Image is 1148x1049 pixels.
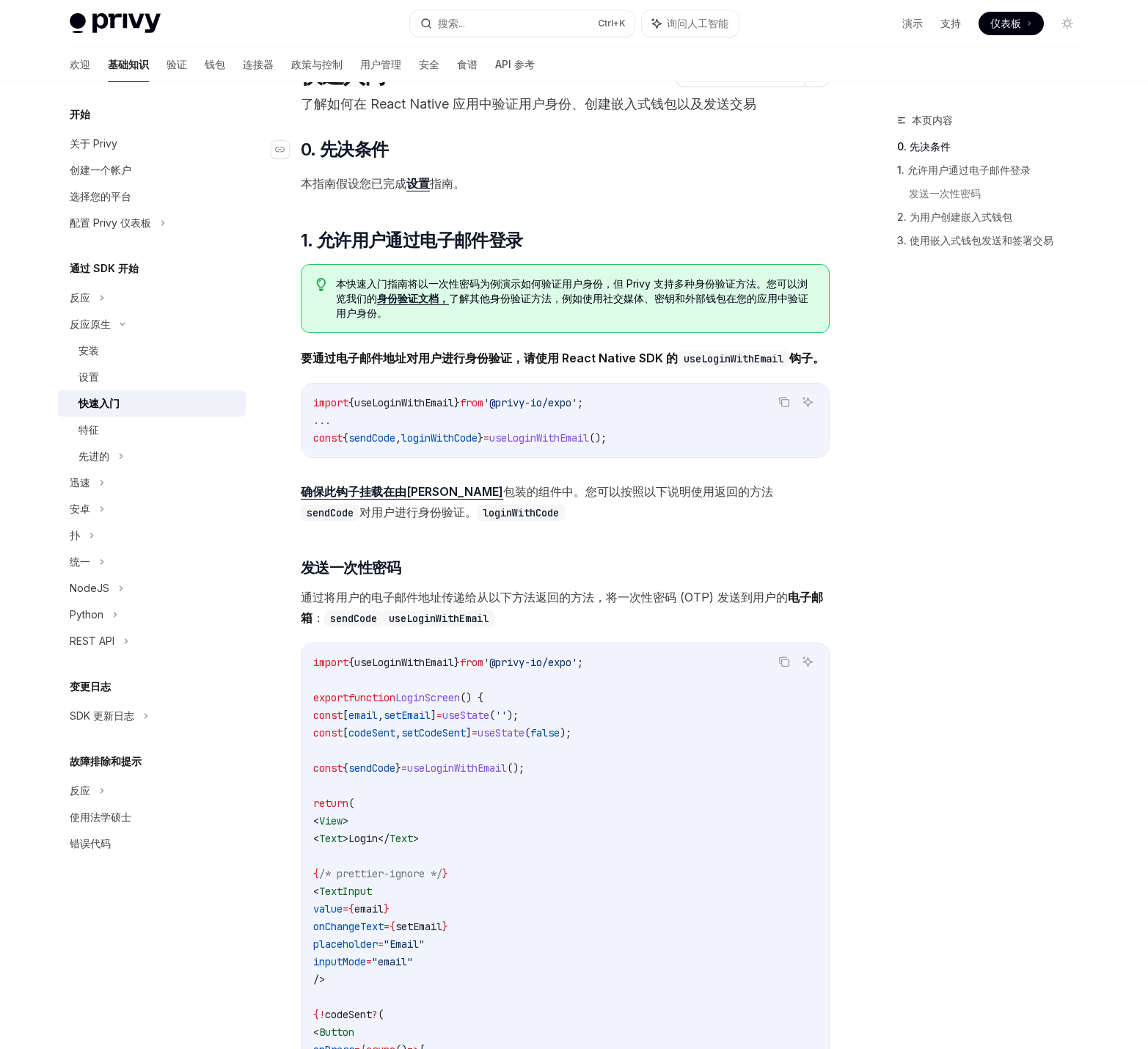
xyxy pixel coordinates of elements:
font: 仪表板 [990,17,1021,29]
font: 2. 为用户创建嵌入式钱包 [897,211,1012,223]
span: [ [343,709,348,722]
span: { [348,396,354,409]
span: useState [442,709,489,722]
font: 支持 [940,17,961,29]
font: NodeJS [70,582,109,594]
span: } [384,902,390,915]
span: ; [577,656,583,669]
span: const [313,761,343,775]
a: 演示 [902,16,923,31]
span: '@privy-io/expo' [483,396,577,409]
font: 确保此钩子挂载在由[PERSON_NAME] [301,484,503,499]
span: "email" [372,955,413,968]
font: 通过 SDK 开始 [70,262,139,274]
font: 特征 [78,423,99,436]
span: = [366,955,372,968]
a: 导航至标题 [271,138,301,161]
span: "Email" [384,937,425,951]
span: from [460,656,483,669]
span: } [442,867,448,880]
a: 食谱 [457,47,478,82]
font: 使用返回的方法 [691,484,773,499]
a: 安全 [419,47,439,82]
font: 连接器 [243,58,274,70]
span: return [313,797,348,810]
span: setEmail [384,709,431,722]
img: 灯光标志 [70,13,161,34]
font: 演示 [902,17,923,29]
a: 确保此钩子挂载在由[PERSON_NAME] [301,484,503,500]
span: ); [507,709,519,722]
span: { [313,1008,319,1021]
span: email [354,902,384,915]
span: useLoginWithEmail [354,396,454,409]
span: LoginScreen [395,691,460,704]
code: sendCode [324,610,383,626]
span: { [348,902,354,915]
span: { [343,761,348,775]
span: } [454,396,460,409]
span: sendCode [348,431,395,445]
font: 按照以下说明 [621,484,691,499]
a: 设置 [406,176,430,191]
a: 钱包 [205,47,225,82]
span: useLoginWithEmail [489,431,589,445]
button: 询问人工智能 [798,652,817,671]
span: setCodeSent [401,726,466,739]
span: import [313,656,348,669]
span: ); [560,726,571,739]
span: TextInput [319,885,372,898]
span: ( [378,1008,384,1021]
code: loginWithCode [477,505,565,521]
font: 验证 [167,58,187,70]
font: Python [70,608,103,621]
span: codeSent [348,726,395,739]
a: 用户管理 [360,47,401,82]
font: 要通过电子邮件地址对用户进行身份验证，请使用 React Native SDK 的 [301,351,678,365]
span: const [313,726,343,739]
span: export [313,691,348,704]
font: 搜索... [438,17,465,29]
a: 连接器 [243,47,274,82]
span: onChangeText [313,920,384,933]
a: API 参考 [495,47,535,82]
span: inputMode [313,955,366,968]
font: 方法返回的方法 [512,590,594,604]
span: > [343,814,348,827]
a: 基础知识 [108,47,149,82]
span: = [472,726,478,739]
font: 基础知识 [108,58,149,70]
font: 错误代码 [70,837,111,849]
span: useLoginWithEmail [354,656,454,669]
span: < [313,885,319,898]
span: '' [495,709,507,722]
a: 设置 [58,364,246,390]
font: 反应原生 [70,318,111,330]
svg: 提示 [316,278,326,291]
font: 开始 [70,108,90,120]
a: 2. 为用户创建嵌入式钱包 [897,205,1091,229]
span: sendCode [348,761,395,775]
span: ... [313,414,331,427]
span: import [313,396,348,409]
span: value [313,902,343,915]
span: > [413,832,419,845]
font: 本指南假设您已完成 [301,176,406,191]
button: 搜索...Ctrl+K [410,10,635,37]
a: 仪表板 [979,12,1044,35]
font: 1. 允许用户通过电子邮件登录 [897,164,1031,176]
font: ，将一次性密码 (OTP) 发送到用户的 [594,590,788,604]
code: sendCode [301,505,359,521]
font: 安卓 [70,502,90,515]
font: 了解如何在 React Native 应用中验证用户身份、创建嵌入式钱包以及发送交易 [301,96,756,112]
font: 身份验证文档， [377,292,449,304]
span: Button [319,1026,354,1039]
span: < [313,814,319,827]
a: 错误代码 [58,830,246,857]
font: Ctrl [598,18,613,29]
font: 1. 允许用户通过电子邮件登录 [301,230,523,251]
span: View [319,814,343,827]
span: /* prettier-ignore */ [319,867,442,880]
span: < [313,1026,319,1039]
span: > [343,832,348,845]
